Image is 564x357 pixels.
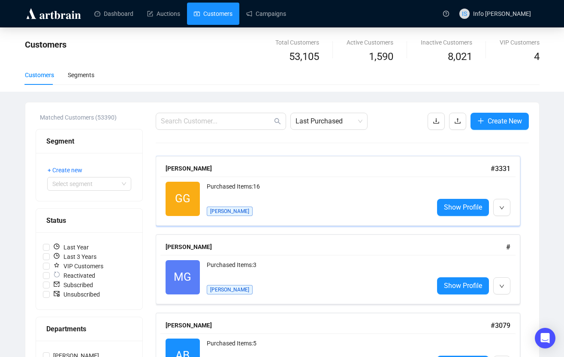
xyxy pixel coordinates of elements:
span: 8,021 [448,49,472,65]
a: Auctions [147,3,180,25]
span: Last Purchased [296,113,362,129]
span: Create New [488,116,522,126]
span: question-circle [443,11,449,17]
a: Show Profile [437,199,489,216]
span: 4 [534,51,540,63]
span: Last 3 Years [50,252,100,261]
a: Dashboard [94,3,133,25]
div: [PERSON_NAME] [166,321,491,330]
div: Purchased Items: 3 [207,260,427,277]
a: Show Profile [437,277,489,294]
span: VIP Customers [50,261,107,271]
div: Purchased Items: 5 [207,339,427,356]
span: Show Profile [444,202,482,213]
span: Unsubscribed [50,290,103,299]
div: VIP Customers [500,38,540,47]
span: [PERSON_NAME] [207,285,253,294]
div: Total Customers [275,38,319,47]
a: Campaigns [246,3,286,25]
span: + Create new [48,165,82,175]
span: Reactivated [50,271,99,280]
input: Search Customer... [161,116,272,126]
span: Info [PERSON_NAME] [473,10,531,17]
span: down [499,284,504,289]
img: logo [25,7,82,21]
span: 1,590 [369,49,393,65]
span: search [274,118,281,125]
a: Customers [194,3,232,25]
span: # [506,243,510,251]
div: [PERSON_NAME] [166,242,506,252]
div: Customers [25,70,54,80]
a: [PERSON_NAME]#MGPurchased Items:3[PERSON_NAME]Show Profile [156,234,529,304]
div: Purchased Items: 16 [207,182,427,199]
span: upload [454,117,461,124]
div: Inactive Customers [421,38,472,47]
span: down [499,205,504,210]
div: Status [46,215,132,226]
span: Customers [25,39,66,50]
span: 53,105 [289,49,319,65]
span: download [433,117,440,124]
span: Last Year [50,243,92,252]
div: Segment [46,136,132,147]
div: Open Intercom Messenger [535,328,555,348]
span: plus [477,117,484,124]
span: MG [174,268,191,286]
span: [PERSON_NAME] [207,207,253,216]
button: + Create new [47,163,89,177]
div: Matched Customers (53390) [40,113,143,122]
div: Departments [46,324,132,334]
span: GG [175,190,190,207]
div: Active Customers [347,38,393,47]
span: Subscribed [50,280,97,290]
span: Show Profile [444,280,482,291]
span: # 3079 [491,321,510,330]
button: Create New [471,113,529,130]
span: # 3331 [491,165,510,173]
span: IS [462,9,467,18]
div: [PERSON_NAME] [166,164,491,173]
a: [PERSON_NAME]#3331GGPurchased Items:16[PERSON_NAME]Show Profile [156,156,529,226]
div: Segments [68,70,94,80]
